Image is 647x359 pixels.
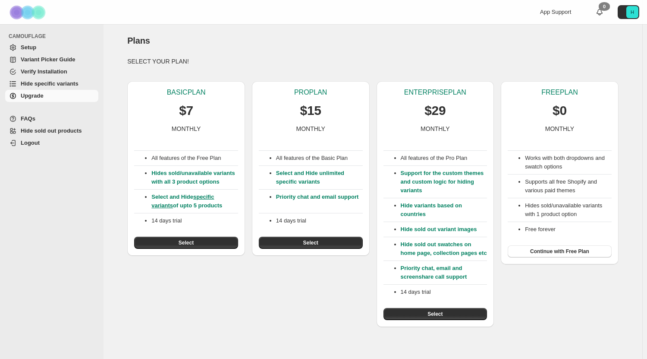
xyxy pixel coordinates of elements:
[5,137,98,149] a: Logout
[21,127,82,134] span: Hide sold out products
[553,102,567,119] p: $0
[404,88,466,97] p: ENTERPRISE PLAN
[21,92,44,99] span: Upgrade
[401,264,487,281] p: Priority chat, email and screenshare call support
[21,56,75,63] span: Variant Picker Guide
[525,225,612,234] li: Free forever
[421,124,449,133] p: MONTHLY
[525,201,612,219] li: Hides sold/unavailable variants with 1 product option
[401,225,487,234] p: Hide sold out variant images
[259,237,363,249] button: Select
[127,57,619,66] p: SELECT YOUR PLAN!
[508,245,612,257] button: Continue with Free Plan
[5,54,98,66] a: Variant Picker Guide
[540,9,571,15] span: App Support
[427,311,443,318] span: Select
[179,239,194,246] span: Select
[276,216,363,225] p: 14 days trial
[151,216,238,225] p: 14 days trial
[5,90,98,102] a: Upgrade
[525,178,612,195] li: Supports all free Shopify and various paid themes
[525,154,612,171] li: Works with both dropdowns and swatch options
[172,124,201,133] p: MONTHLY
[401,154,487,162] p: All features of the Pro Plan
[599,2,610,11] div: 0
[618,5,639,19] button: Avatar with initials H
[167,88,206,97] p: BASIC PLAN
[276,193,363,210] p: Priority chat and email support
[7,0,50,24] img: Camouflage
[151,193,238,210] p: Select and Hide of upto 5 products
[5,41,98,54] a: Setup
[21,115,35,122] span: FAQs
[21,140,40,146] span: Logout
[383,308,487,320] button: Select
[296,124,325,133] p: MONTHLY
[530,248,589,255] span: Continue with Free Plan
[5,78,98,90] a: Hide specific variants
[294,88,327,97] p: PRO PLAN
[401,288,487,296] p: 14 days trial
[21,80,79,87] span: Hide specific variants
[401,201,487,219] p: Hide variants based on countries
[595,8,604,16] a: 0
[303,239,318,246] span: Select
[401,240,487,257] p: Hide sold out swatches on home page, collection pages etc
[631,10,634,15] text: H
[151,169,238,186] p: Hides sold/unavailable variants with all 3 product options
[21,68,67,75] span: Verify Installation
[134,237,238,249] button: Select
[179,102,193,119] p: $7
[9,33,99,40] span: CAMOUFLAGE
[151,154,238,162] p: All features of the Free Plan
[127,36,150,45] span: Plans
[276,169,363,186] p: Select and Hide unlimited specific variants
[5,113,98,125] a: FAQs
[276,154,363,162] p: All features of the Basic Plan
[401,169,487,195] p: Support for the custom themes and custom logic for hiding variants
[541,88,578,97] p: FREE PLAN
[5,66,98,78] a: Verify Installation
[300,102,321,119] p: $15
[626,6,638,18] span: Avatar with initials H
[545,124,574,133] p: MONTHLY
[5,125,98,137] a: Hide sold out products
[424,102,446,119] p: $29
[21,44,36,51] span: Setup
